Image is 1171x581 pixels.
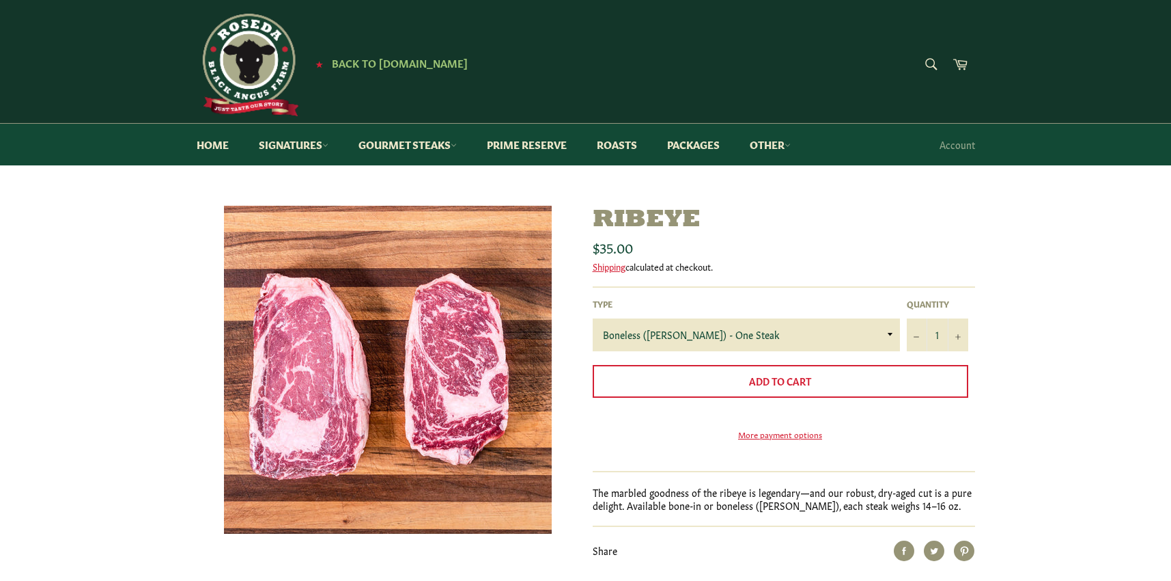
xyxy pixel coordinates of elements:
a: Home [183,124,242,165]
label: Type [593,298,900,310]
a: Account [933,124,982,165]
label: Quantity [907,298,968,310]
span: Share [593,543,617,557]
img: Roseda Beef [197,14,299,116]
button: Reduce item quantity by one [907,319,927,351]
a: Packages [653,124,733,165]
a: ★ Back to [DOMAIN_NAME] [309,58,468,69]
a: Roasts [583,124,651,165]
a: Prime Reserve [473,124,580,165]
span: Add to Cart [749,374,811,388]
p: The marbled goodness of the ribeye is legendary—and our robust, dry-aged cut is a pure delight. A... [593,486,975,513]
span: Back to [DOMAIN_NAME] [332,55,468,70]
img: Ribeye [224,206,552,534]
span: $35.00 [593,237,633,256]
a: Gourmet Steaks [345,124,470,165]
button: Add to Cart [593,365,968,398]
a: More payment options [593,429,968,440]
a: Other [736,124,804,165]
div: calculated at checkout. [593,260,975,273]
a: Signatures [245,124,342,165]
h1: Ribeye [593,206,975,235]
a: Shipping [593,260,625,273]
span: ★ [315,58,323,69]
button: Increase item quantity by one [948,319,968,351]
